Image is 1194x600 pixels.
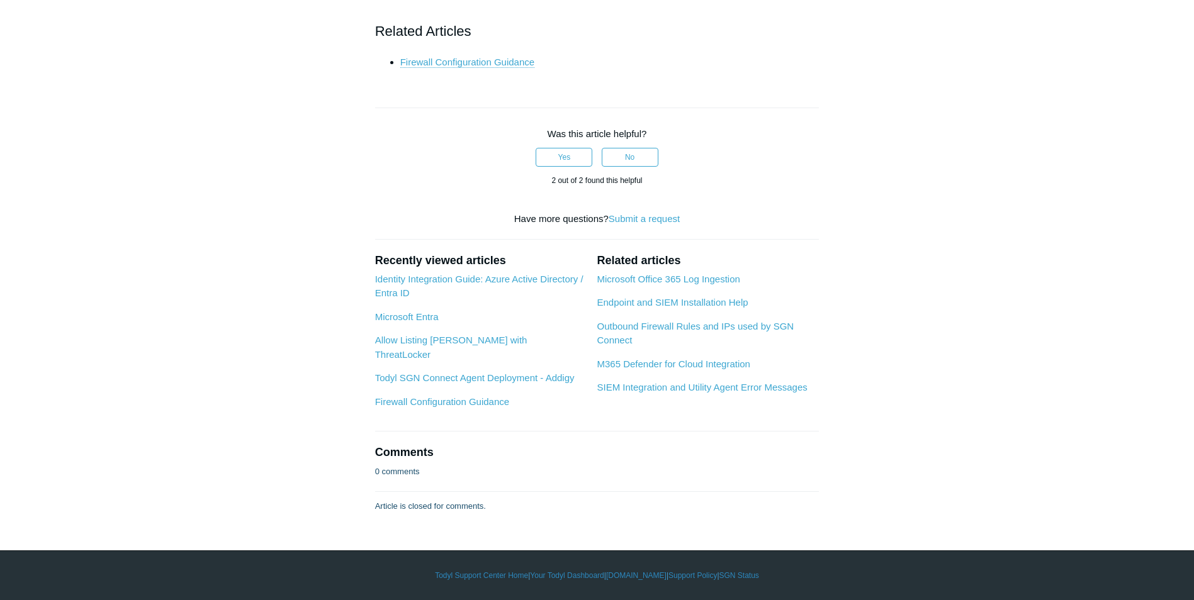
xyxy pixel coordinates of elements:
[602,148,658,167] button: This article was not helpful
[375,311,439,322] a: Microsoft Entra
[375,396,509,407] a: Firewall Configuration Guidance
[400,57,534,68] a: Firewall Configuration Guidance
[375,335,527,360] a: Allow Listing [PERSON_NAME] with ThreatLocker
[375,20,819,42] h2: Related Articles
[375,500,486,513] p: Article is closed for comments.
[597,274,740,284] a: Microsoft Office 365 Log Ingestion
[375,465,420,478] p: 0 comments
[375,252,585,269] h2: Recently viewed articles
[536,148,592,167] button: This article was helpful
[530,570,604,581] a: Your Todyl Dashboard
[597,297,748,308] a: Endpoint and SIEM Installation Help
[597,358,750,369] a: M365 Defender for Cloud Integration
[597,321,794,346] a: Outbound Firewall Rules and IPs used by SGN Connect
[609,213,680,224] a: Submit a request
[375,444,819,461] h2: Comments
[551,176,642,185] span: 2 out of 2 found this helpful
[375,212,819,226] div: Have more questions?
[719,570,759,581] a: SGN Status
[597,252,819,269] h2: Related articles
[597,382,807,392] a: SIEM Integration and Utility Agent Error Messages
[548,128,647,139] span: Was this article helpful?
[668,570,717,581] a: Support Policy
[375,372,575,383] a: Todyl SGN Connect Agent Deployment - Addigy
[375,274,583,299] a: Identity Integration Guide: Azure Active Directory / Entra ID
[606,570,667,581] a: [DOMAIN_NAME]
[232,570,962,581] div: | | | |
[435,570,528,581] a: Todyl Support Center Home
